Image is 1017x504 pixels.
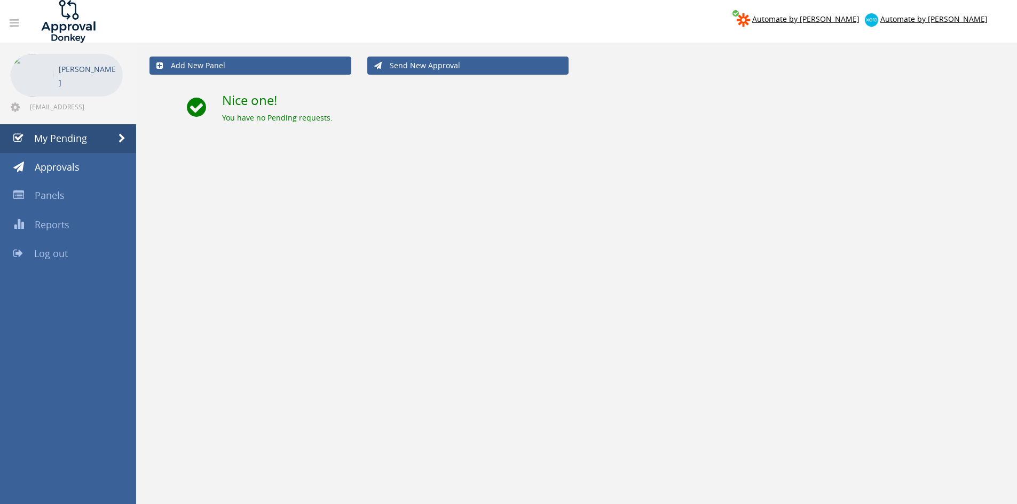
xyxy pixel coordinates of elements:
img: xero-logo.png [865,13,878,27]
img: zapier-logomark.png [737,13,750,27]
span: Reports [35,218,69,231]
span: Approvals [35,161,80,173]
span: Automate by [PERSON_NAME] [752,14,860,24]
span: Log out [34,247,68,260]
span: Panels [35,189,65,202]
p: [PERSON_NAME] [59,62,117,89]
span: Automate by [PERSON_NAME] [880,14,988,24]
a: Add New Panel [149,57,351,75]
div: You have no Pending requests. [222,113,1004,123]
h2: Nice one! [222,93,1004,107]
span: [EMAIL_ADDRESS][DOMAIN_NAME] [30,102,121,111]
a: Send New Approval [367,57,569,75]
span: My Pending [34,132,87,145]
